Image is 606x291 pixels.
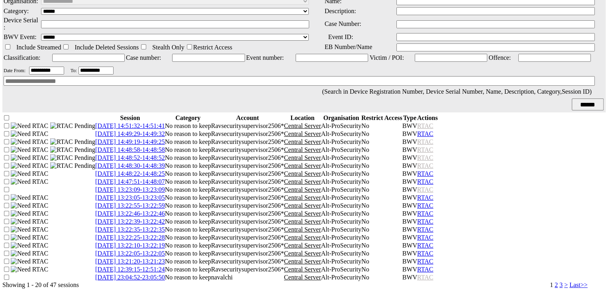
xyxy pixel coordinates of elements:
[10,138,49,146] img: Need RTAC
[211,170,284,177] span: Ravsecuritysupervisor2506*
[417,274,433,281] span: RTAC
[95,194,165,201] span: [DATE] 13:23:05-13:23:05
[361,178,369,185] span: No
[211,242,284,249] span: Ravsecuritysupervisor2506*
[417,146,433,153] span: RTAC
[10,234,49,242] img: Need RTAC
[284,146,321,153] span: Central Server
[321,146,361,153] span: Alt-ProSecurity
[211,266,284,273] span: Ravsecuritysupervisor2506*
[165,202,211,209] span: No reason to keep
[165,234,211,241] span: No reason to keep
[361,266,369,273] span: No
[165,130,211,137] span: No reason to keep
[165,194,211,201] span: No reason to keep
[246,54,284,61] span: Event number:
[417,178,433,185] a: RTAC
[165,258,211,265] span: No reason to keep
[284,226,321,233] span: Central Server
[152,44,184,51] span: Stealth Only
[3,6,40,16] td: Category:
[417,250,433,257] span: RTAC
[402,210,417,217] span: BWV
[361,226,369,233] span: No
[10,242,49,250] img: Need RTAC
[559,281,563,288] a: 3
[211,146,284,153] span: Ravsecuritysupervisor2506*
[321,242,361,249] span: Alt-ProSecurity
[10,122,49,130] img: Need RTAC
[284,234,321,241] span: Central Server
[165,218,211,225] span: No reason to keep
[417,218,433,225] a: RTAC
[95,234,165,241] span: [DATE] 13:22:25-13:22:28
[321,226,361,233] span: Alt-ProSecurity
[50,154,95,161] img: RTAC Pending
[321,154,361,161] span: Alt-ProSecurity
[321,138,361,145] span: Alt-ProSecurity
[95,266,165,273] span: [DATE] 12:39:15-12:51:24
[284,242,321,249] span: Central Server
[211,194,284,201] span: Ravsecuritysupervisor2506*
[95,170,165,177] span: [DATE] 14:48:22-14:48:25
[417,130,433,138] a: RTAC
[361,130,369,137] span: No
[321,274,361,281] span: Alt-ProSecurity
[95,178,165,185] span: [DATE] 14:47:51-14:48:07
[402,162,417,169] span: BWV
[284,114,321,122] th: Location
[361,258,369,265] span: No
[321,266,361,273] span: Alt-ProSecurity
[321,186,361,193] span: Alt-ProSecurity
[402,138,417,145] span: BWV
[328,33,353,40] span: Event ID:
[321,250,361,257] span: Alt-ProSecurity
[402,170,417,177] span: BWV
[10,265,49,273] img: Need RTAC
[417,194,433,201] a: RTAC
[165,154,211,161] span: No reason to keep
[165,250,211,257] span: No reason to keep
[165,186,211,193] span: No reason to keep
[95,146,165,153] a: [DATE] 14:48:58-14:48:58
[361,274,369,281] span: No
[417,258,433,265] span: RTAC
[321,202,361,209] span: Alt-ProSecurity
[361,186,369,193] span: No
[10,250,49,258] img: Need RTAC
[95,242,165,249] a: [DATE] 13:22:10-13:22:19
[284,186,321,193] span: Central Server
[50,138,95,145] img: RTAC Pending
[185,43,233,51] td: Restrict Access
[95,186,165,193] a: [DATE] 13:23:09-13:23:09
[10,130,49,138] img: Need RTAC
[417,202,433,209] span: RTAC
[95,218,165,225] a: [DATE] 13:22:39-13:22:42
[361,114,402,122] th: Restrict Access
[95,114,165,122] th: Session
[321,178,361,185] span: Alt-ProSecurity
[361,122,369,129] span: No
[569,281,588,288] a: Last>>
[417,258,433,265] a: RTAC
[50,122,95,130] img: RTAC Pending
[211,138,284,145] span: Ravsecuritysupervisor2506*
[211,186,284,193] span: Ravsecuritysupervisor2506*
[417,234,433,241] span: RTAC
[402,114,417,122] th: Type
[3,66,28,75] td: Date From:
[321,210,361,217] span: Alt-ProSecurity
[417,170,433,177] a: RTAC
[361,218,369,225] span: No
[321,194,361,201] span: Alt-ProSecurity
[417,242,433,249] span: RTAC
[361,162,369,169] span: No
[126,54,161,61] span: Case number:
[361,146,369,153] span: No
